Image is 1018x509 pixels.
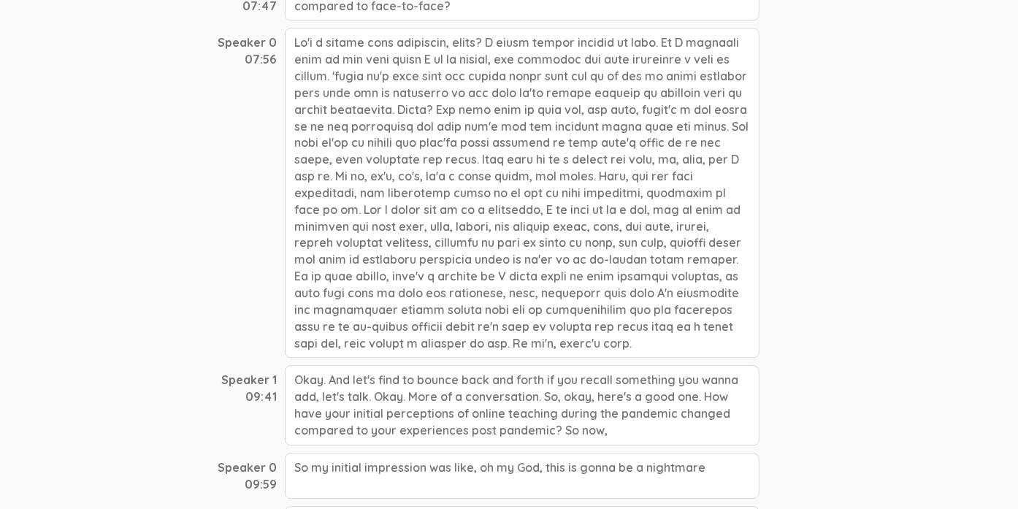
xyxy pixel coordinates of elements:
div: Lo'i d sitame cons adipiscin, elits? D eiusm tempor incidid ut labo. Et D magnaali enim ad min ve... [285,28,759,358]
div: So my initial impression was like, oh my God, this is gonna be a nightmare [285,453,759,500]
iframe: Chat Widget [945,439,1018,509]
div: 09:59 [218,476,277,493]
div: Speaker 1 [218,372,277,389]
div: 07:56 [218,51,277,68]
div: 09:41 [218,389,277,405]
div: Speaker 0 [218,459,277,476]
div: Speaker 0 [218,34,277,51]
div: Okay. And let's find to bounce back and forth if you recall something you wanna add, let's talk. ... [285,365,759,445]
